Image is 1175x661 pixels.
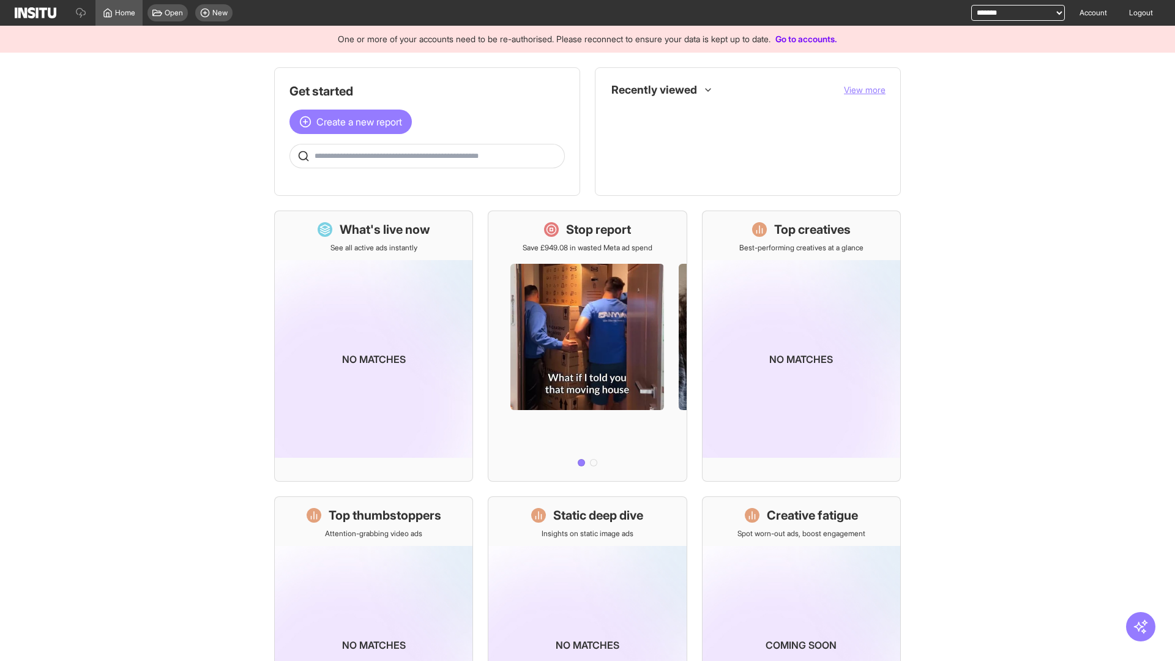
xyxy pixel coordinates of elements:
[523,243,652,253] p: Save £949.08 in wasted Meta ad spend
[553,507,643,524] h1: Static deep dive
[556,638,619,652] p: No matches
[316,114,402,129] span: Create a new report
[703,260,900,458] img: coming-soon-gradient_kfitwp.png
[739,243,864,253] p: Best-performing creatives at a glance
[342,638,406,652] p: No matches
[325,529,422,539] p: Attention-grabbing video ads
[702,211,901,482] a: Top creativesBest-performing creatives at a glanceNo matches
[115,8,135,18] span: Home
[212,8,228,18] span: New
[340,221,430,238] h1: What's live now
[329,507,441,524] h1: Top thumbstoppers
[289,83,565,100] h1: Get started
[775,34,837,44] a: Go to accounts.
[844,84,886,96] button: View more
[844,84,886,95] span: View more
[488,211,687,482] a: Stop reportSave £949.08 in wasted Meta ad spend
[769,352,833,367] p: No matches
[774,221,851,238] h1: Top creatives
[289,110,412,134] button: Create a new report
[566,221,631,238] h1: Stop report
[15,7,56,18] img: Logo
[342,352,406,367] p: No matches
[542,529,633,539] p: Insights on static image ads
[338,34,770,44] span: One or more of your accounts need to be re-authorised. Please reconnect to ensure your data is ke...
[165,8,183,18] span: Open
[274,211,473,482] a: What's live nowSee all active ads instantlyNo matches
[275,260,472,458] img: coming-soon-gradient_kfitwp.png
[330,243,417,253] p: See all active ads instantly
